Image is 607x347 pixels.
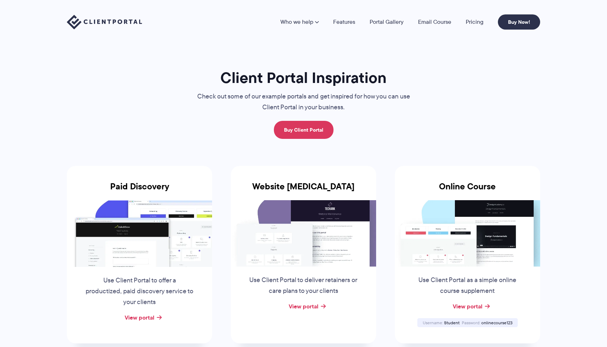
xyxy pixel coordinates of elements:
a: Who we help [280,19,319,25]
a: Buy Client Portal [274,121,333,139]
span: Student [444,320,460,326]
a: Pricing [466,19,483,25]
span: onlinecourse123 [481,320,512,326]
h1: Client Portal Inspiration [182,68,425,87]
span: Password [462,320,480,326]
a: Features [333,19,355,25]
a: View portal [453,302,482,311]
h3: Paid Discovery [67,181,212,200]
a: Buy Now! [498,14,540,30]
p: Use Client Portal to offer a productized, paid discovery service to your clients [85,275,194,308]
p: Use Client Portal to deliver retainers or care plans to your clients [249,275,358,297]
p: Check out some of our example portals and get inspired for how you can use Client Portal in your ... [182,91,425,113]
a: View portal [125,313,154,322]
p: Use Client Portal as a simple online course supplement [413,275,522,297]
a: View portal [289,302,318,311]
h3: Online Course [395,181,540,200]
h3: Website [MEDICAL_DATA] [231,181,376,200]
a: Portal Gallery [370,19,404,25]
a: Email Course [418,19,451,25]
span: Username [423,320,443,326]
